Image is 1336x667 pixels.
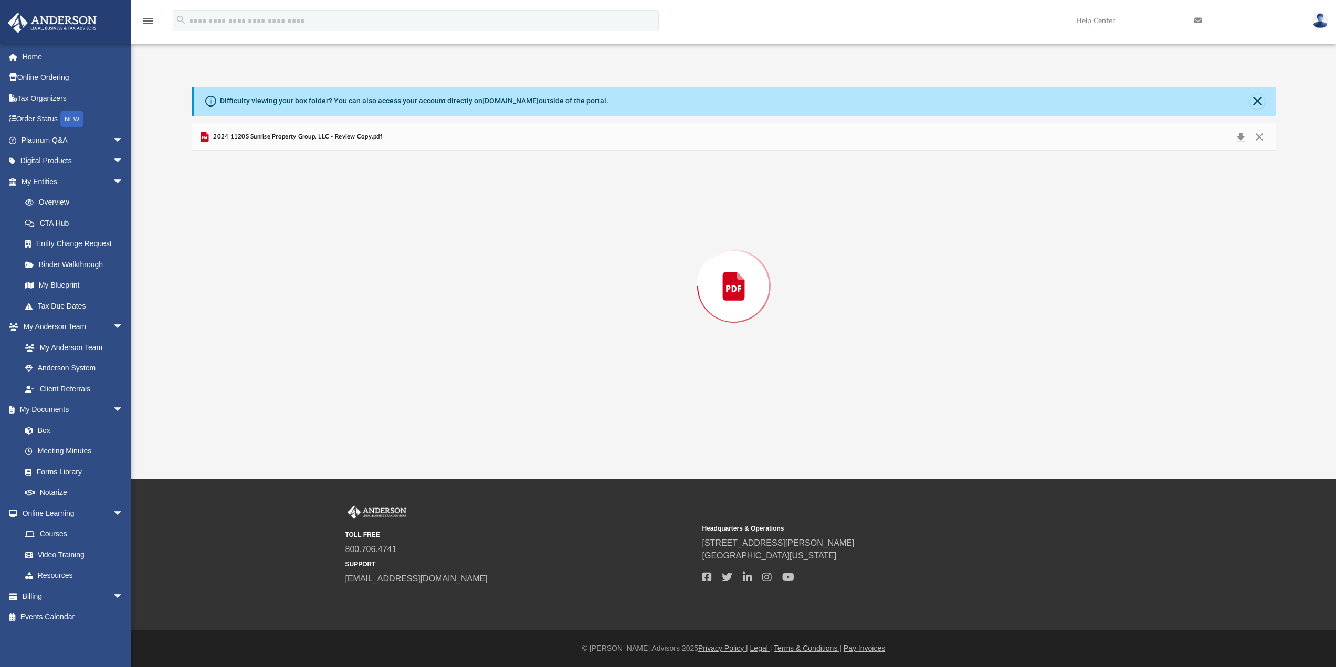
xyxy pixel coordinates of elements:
[7,151,139,172] a: Digital Productsarrow_drop_down
[15,192,139,213] a: Overview
[15,482,134,503] a: Notarize
[15,213,139,234] a: CTA Hub
[15,295,139,316] a: Tax Due Dates
[482,97,539,105] a: [DOMAIN_NAME]
[7,399,134,420] a: My Documentsarrow_drop_down
[7,109,139,130] a: Order StatusNEW
[7,88,139,109] a: Tax Organizers
[113,586,134,607] span: arrow_drop_down
[7,503,134,524] a: Online Learningarrow_drop_down
[113,316,134,338] span: arrow_drop_down
[7,607,139,628] a: Events Calendar
[15,275,134,296] a: My Blueprint
[220,96,608,107] div: Difficulty viewing your box folder? You can also access your account directly on outside of the p...
[175,14,187,26] i: search
[1250,130,1269,144] button: Close
[702,538,855,547] a: [STREET_ADDRESS][PERSON_NAME]
[345,545,397,554] a: 800.706.4741
[345,574,488,583] a: [EMAIL_ADDRESS][DOMAIN_NAME]
[15,524,134,545] a: Courses
[1312,13,1328,28] img: User Pic
[15,378,134,399] a: Client Referrals
[698,644,748,652] a: Privacy Policy |
[15,544,129,565] a: Video Training
[15,565,134,586] a: Resources
[60,111,83,127] div: NEW
[7,586,139,607] a: Billingarrow_drop_down
[15,358,134,379] a: Anderson System
[113,503,134,524] span: arrow_drop_down
[702,524,1052,533] small: Headquarters & Operations
[211,132,382,142] span: 2024 1120S Sunrise Property Group, LLC - Review Copy.pdf
[15,461,129,482] a: Forms Library
[1250,94,1265,109] button: Close
[5,13,100,33] img: Anderson Advisors Platinum Portal
[113,171,134,193] span: arrow_drop_down
[1231,130,1250,144] button: Download
[7,46,139,67] a: Home
[113,399,134,421] span: arrow_drop_down
[345,505,408,519] img: Anderson Advisors Platinum Portal
[15,441,134,462] a: Meeting Minutes
[113,130,134,151] span: arrow_drop_down
[15,337,129,358] a: My Anderson Team
[131,643,1336,654] div: © [PERSON_NAME] Advisors 2025
[15,420,129,441] a: Box
[7,316,134,337] a: My Anderson Teamarrow_drop_down
[113,151,134,172] span: arrow_drop_down
[7,171,139,192] a: My Entitiesarrow_drop_down
[15,234,139,255] a: Entity Change Request
[142,15,154,27] i: menu
[15,254,139,275] a: Binder Walkthrough
[7,130,139,151] a: Platinum Q&Aarrow_drop_down
[345,530,695,539] small: TOLL FREE
[7,67,139,88] a: Online Ordering
[844,644,885,652] a: Pay Invoices
[750,644,772,652] a: Legal |
[192,123,1276,422] div: Preview
[345,559,695,569] small: SUPPORT
[774,644,841,652] a: Terms & Conditions |
[142,20,154,27] a: menu
[702,551,837,560] a: [GEOGRAPHIC_DATA][US_STATE]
